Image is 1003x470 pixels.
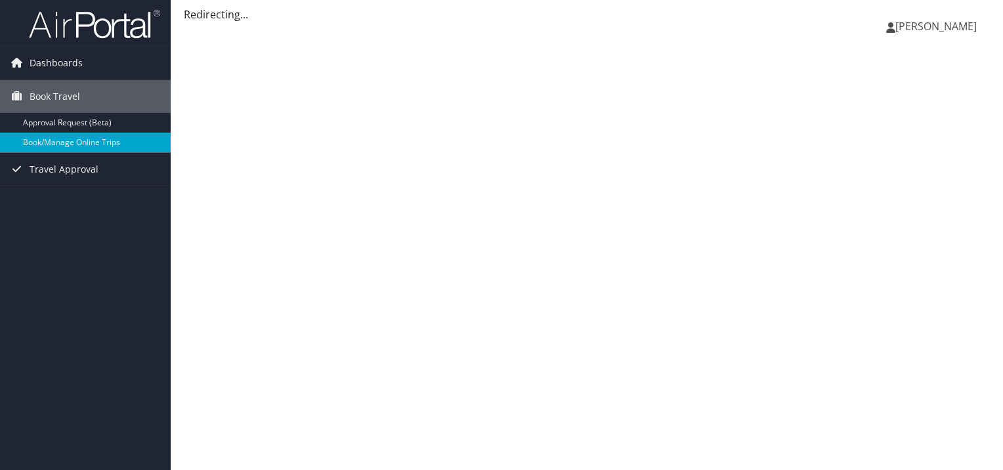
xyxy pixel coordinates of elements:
[184,7,990,22] div: Redirecting...
[30,80,80,113] span: Book Travel
[895,19,977,33] span: [PERSON_NAME]
[30,47,83,79] span: Dashboards
[30,153,98,186] span: Travel Approval
[886,7,990,46] a: [PERSON_NAME]
[29,9,160,39] img: airportal-logo.png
